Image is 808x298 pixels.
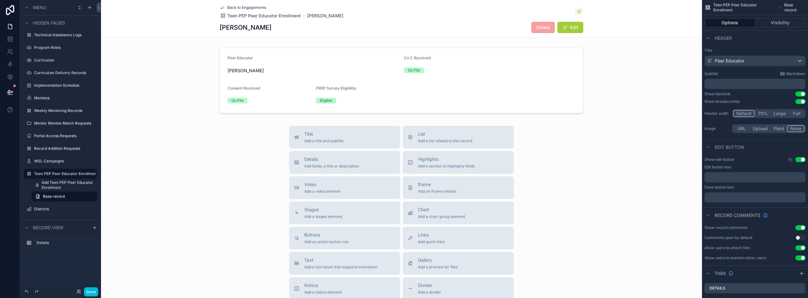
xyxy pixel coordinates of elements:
span: Stages [304,207,342,213]
button: VideoAdd a video element [289,176,400,199]
a: Teen PEP Peer Educator Enrollment [220,13,301,19]
label: Details [710,286,725,291]
span: Add a section to highlights fields [418,164,475,169]
span: Buttons [304,232,349,238]
button: Done [84,287,98,296]
button: Upload [750,125,771,132]
label: Teen PEP Peer Educator Enrollment [34,171,96,176]
button: None [787,125,805,132]
span: Chart [418,207,465,213]
span: Teen PEP Peer Educator Enrollment [227,13,301,19]
a: Back to Engagements [220,5,266,10]
label: Record Addition Requests [34,146,93,151]
div: Allow users to mention other users [704,255,766,260]
span: Record comments [715,212,760,219]
span: Add a list related to this record [418,138,472,143]
a: Base record [32,191,97,202]
a: Program Roles [34,45,93,50]
span: Highlights [418,156,475,162]
div: Show breadcrumbs [704,99,740,104]
button: HighlightsAdd a section to highlights fields [403,151,514,174]
button: URL [733,125,750,132]
span: Text [304,257,377,263]
label: Show edit button [704,157,734,162]
span: Notice [304,282,342,289]
span: Add a video element [304,189,341,194]
span: Video [304,181,341,188]
span: Record view [33,225,63,231]
label: Title [704,48,805,53]
span: Add a title and subtitle [304,138,343,143]
label: Image [704,126,730,131]
label: Weekly Mentoring Records [34,108,93,113]
label: Mentor Mentee Match Requests [34,121,93,126]
button: iframeAdd an iframe embed [403,176,514,199]
a: Technical Assistance Logs [34,32,93,38]
span: iframe [418,181,456,188]
span: Tabs [715,270,726,277]
span: Add a stages element [304,214,342,219]
button: StagesAdd a stages element [289,202,400,224]
button: Default [733,110,755,117]
span: Add quick links [418,239,445,244]
span: Hidden pages [33,20,65,26]
button: 75% [755,110,771,117]
button: LinksAdd quick links [403,227,514,249]
span: Add a divider [418,290,441,295]
button: Visibility [755,18,806,27]
span: Markdown [786,71,805,76]
div: scrollable content [704,192,805,202]
label: WSL Campaigns [34,159,93,164]
button: GalleryAdd a preview for files [403,252,514,275]
span: Add a text block that supports markdown [304,265,377,270]
span: Details [304,156,359,162]
button: TitleAdd a title and subtitle [289,126,400,149]
span: Peer Educator [715,58,744,64]
a: Curriculum [34,58,93,63]
span: Base record [784,3,805,13]
div: scrollable content [20,235,101,254]
span: Edit button [715,144,744,150]
span: Add fields, a title or description [304,164,359,169]
span: Links [418,232,445,238]
a: Curriculum Delivery Records [34,70,93,75]
span: Divider [418,282,441,289]
button: Large [771,110,788,117]
span: Menu [33,4,46,11]
button: DetailsAdd fields, a title or description [289,151,400,174]
label: Details [37,240,92,245]
button: Options [704,18,755,27]
span: Add Teen PEP Peer Educator Enrollment [42,180,93,190]
span: Gallery [418,257,458,263]
div: Comments open by default [704,235,752,240]
span: List [418,131,472,137]
a: Markdown [780,71,805,76]
label: Districts [34,207,93,212]
a: Add Teen PEP Peer Educator Enrollment [32,180,97,190]
span: Header [715,35,732,41]
label: Header width [704,111,730,116]
a: [PERSON_NAME] [307,13,343,19]
span: Add a chart group element [418,214,465,219]
label: Implementation Schedule [34,83,93,88]
span: Title [304,131,343,137]
div: Show record comments [704,225,747,230]
h1: [PERSON_NAME] [220,23,271,32]
button: Field [771,125,787,132]
div: Show backlink [704,91,731,96]
label: Portal Access Requests [34,133,93,138]
span: Add an iframe embed [418,189,456,194]
button: TextAdd a text block that supports markdown [289,252,400,275]
button: Edit [557,22,583,33]
button: ListAdd a list related to this record [403,126,514,149]
label: Done button text [704,185,734,190]
div: Allow users to attach files [704,245,750,250]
